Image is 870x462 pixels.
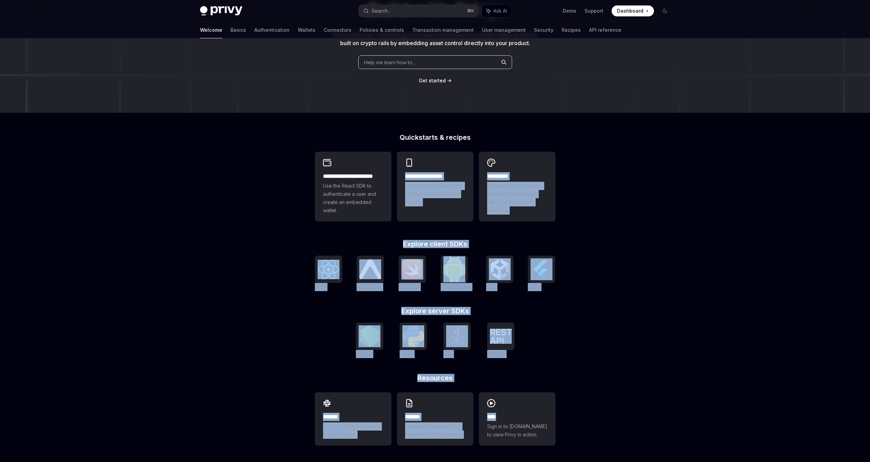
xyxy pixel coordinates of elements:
[399,285,420,290] span: iOS (Swift)
[315,256,342,291] a: ReactReact
[315,285,326,290] span: React
[357,256,384,291] a: React NativeReact Native
[589,22,621,38] a: API reference
[486,256,513,291] a: UnityUnity
[528,256,555,291] a: FlutterFlutter
[563,8,576,14] a: Demo
[443,256,465,282] img: Android (Kotlin)
[230,22,246,38] a: Basics
[318,260,339,279] img: React
[356,352,372,357] span: NodeJS
[298,22,316,38] a: Wallets
[487,182,547,215] span: Whitelabel login, wallets, and user management with your own UI and branding.
[315,375,556,381] h2: Resources
[324,22,351,38] a: Connectors
[359,259,381,279] img: React Native
[315,308,556,314] h2: Explore server SDKs
[562,22,581,38] a: Recipes
[397,152,473,221] a: **** **** **** ***Use the React Native SDK to build a mobile app on Solana.
[323,182,383,215] span: Use the React SDK to authenticate a user and create an embedded wallet.
[443,323,471,358] a: JavaJava
[479,392,556,446] a: ****Sign in to [DOMAIN_NAME] to view Privy in action.
[612,5,654,16] a: Dashboard
[399,256,426,291] a: iOS (Swift)iOS (Swift)
[359,5,478,17] button: Search...⌘K
[489,258,511,280] img: Unity
[534,22,553,38] a: Security
[441,285,471,290] span: Android (Kotlin)
[200,22,222,38] a: Welcome
[315,392,391,446] a: **** **Join our Slack community to get support.
[315,134,556,141] h2: Quickstarts & recipes
[490,329,512,344] img: REST API
[419,77,446,84] a: Get started
[357,285,382,290] span: React Native
[486,285,496,290] span: Unity
[405,422,465,439] span: Implement common Privy features and integrations.
[372,7,391,15] div: Search...
[200,6,242,16] img: dark logo
[364,59,416,66] span: Help me learn how to…
[315,241,556,247] h2: Explore client SDKs
[482,22,526,38] a: User management
[360,22,404,38] a: Policies & controls
[356,323,383,358] a: NodeJSNodeJS
[400,352,414,357] span: Python
[659,5,670,16] button: Toggle dark mode
[487,422,547,439] span: Sign in to [DOMAIN_NAME] to view Privy in action.
[412,22,474,38] a: Transaction management
[487,323,514,358] a: REST APIREST API
[467,8,474,14] span: ⌘ K
[617,8,643,14] span: Dashboard
[443,352,453,357] span: Java
[528,285,540,290] span: Flutter
[402,325,424,347] img: Python
[401,259,423,280] img: iOS (Swift)
[446,325,468,347] img: Java
[585,8,603,14] a: Support
[441,256,471,291] a: Android (Kotlin)Android (Kotlin)
[487,352,506,357] span: REST API
[397,392,473,446] a: **** **Implement common Privy features and integrations.
[479,152,556,221] a: **** *****Whitelabel login, wallets, and user management with your own UI and branding.
[493,8,507,14] span: Ask AI
[531,258,552,280] img: Flutter
[419,78,446,83] span: Get started
[400,323,427,358] a: PythonPython
[405,182,465,206] span: Use the React Native SDK to build a mobile app on Solana.
[482,5,512,17] button: Ask AI
[359,325,380,347] img: NodeJS
[254,22,290,38] a: Authentication
[323,422,383,439] span: Join our Slack community to get support.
